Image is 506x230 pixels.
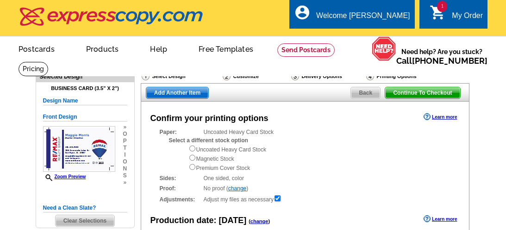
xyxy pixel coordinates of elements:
[146,87,209,99] a: Add Another Item
[396,56,487,66] span: Call
[150,214,270,227] div: Production date:
[43,126,115,172] img: small-thumb.jpg
[223,72,231,80] img: Customize
[424,215,457,223] a: Learn more
[160,128,201,136] strong: Paper:
[160,184,450,193] div: No proof ( )
[123,145,127,151] span: t
[452,12,483,24] div: My Order
[146,87,208,98] span: Add Another Item
[160,194,450,204] div: Adjust my files as necessary
[351,87,380,98] span: Back
[43,85,127,91] h4: Business Card (3.5" x 2")
[316,12,410,24] div: Welcome [PERSON_NAME]
[372,36,396,61] img: help
[385,87,460,98] span: Continue To Checkout
[142,72,150,80] img: Select Design
[219,216,247,225] span: [DATE]
[291,72,299,80] img: Delivery Options
[141,72,222,83] div: Select Design
[249,218,270,224] span: ( )
[123,131,127,138] span: o
[350,87,381,99] a: Back
[123,172,127,179] span: s
[184,37,268,59] a: Free Templates
[150,112,269,125] div: Confirm your printing options
[430,10,483,22] a: 1 shopping_cart My Order
[4,37,69,59] a: Postcards
[43,174,86,179] a: Zoom Preview
[135,37,182,59] a: Help
[160,128,450,172] div: Uncoated Heavy Card Stock
[228,185,246,192] a: change
[123,124,127,131] span: »
[123,179,127,186] span: »
[222,72,290,83] div: Customize
[43,204,127,212] h5: Need a Clean Slate?
[160,174,450,182] div: One sided, color
[123,165,127,172] span: n
[412,56,487,66] a: [PHONE_NUMBER]
[424,113,457,121] a: Learn more
[290,72,365,83] div: Delivery Options
[366,72,374,80] img: Printing Options & Summary
[160,195,201,204] strong: Adjustments:
[160,184,201,193] strong: Proof:
[43,97,127,105] h5: Design Name
[123,151,127,158] span: i
[430,4,446,21] i: shopping_cart
[160,174,201,182] strong: Sides:
[36,72,134,81] div: Selected Design
[188,145,450,172] div: Uncoated Heavy Card Stock Magnetic Stock Premium Cover Stock
[437,1,447,12] span: 1
[250,218,269,224] a: change
[71,37,134,59] a: Products
[396,47,487,66] span: Need help? Are you stuck?
[169,137,248,144] strong: Select a different stock option
[294,4,311,21] i: account_circle
[365,72,446,83] div: Printing Options
[123,138,127,145] span: p
[123,158,127,165] span: o
[43,113,127,121] h5: Front Design
[56,215,114,226] span: Clear Selections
